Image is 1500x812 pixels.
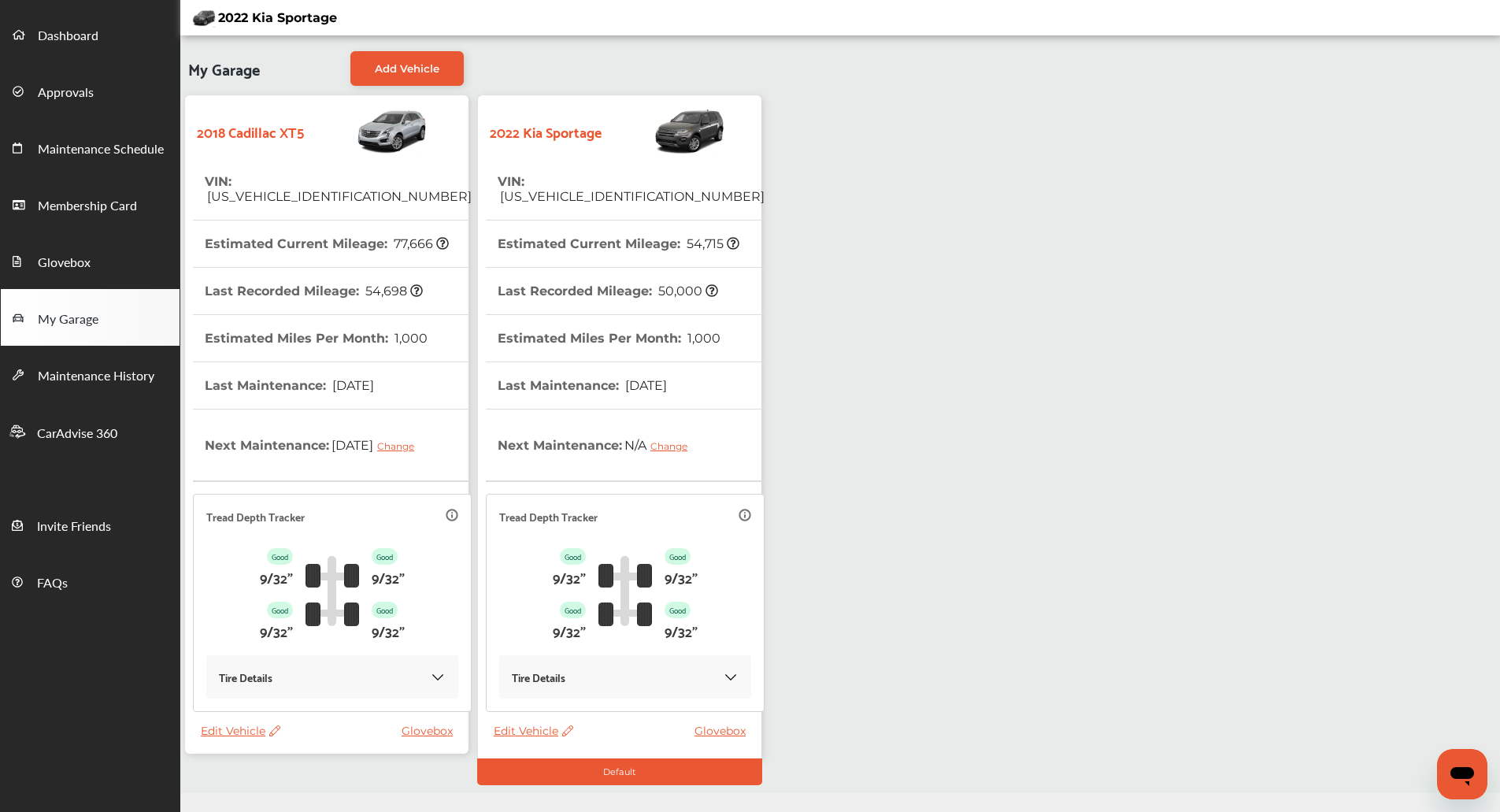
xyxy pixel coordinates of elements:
span: FAQs [37,573,68,594]
p: 9/32" [372,618,405,643]
p: 9/32" [372,565,405,589]
span: [DATE] [623,378,667,393]
a: Approvals [1,62,180,119]
img: KOKaJQAAAABJRU5ErkJggg== [430,669,446,685]
a: Dashboard [1,6,180,62]
span: Glovebox [38,253,91,273]
p: 9/32" [665,565,698,589]
p: 9/32" [665,618,698,643]
img: mobile_11440_st0640_046.jpg [192,8,216,28]
div: Change [377,440,422,452]
strong: 2018 Cadillac XT5 [197,119,304,143]
span: Maintenance History [38,366,154,387]
p: Good [665,602,691,618]
a: Add Vehicle [350,51,464,86]
span: 1,000 [685,331,720,346]
span: [US_VEHICLE_IDENTIFICATION_NUMBER] [498,189,765,204]
p: Tread Depth Tracker [499,507,598,525]
a: Maintenance Schedule [1,119,180,176]
p: Good [372,548,398,565]
span: Edit Vehicle [494,724,573,738]
p: Tire Details [219,668,272,686]
span: My Garage [38,310,98,330]
p: 9/32" [260,618,293,643]
span: Maintenance Schedule [38,139,164,160]
img: Vehicle [304,103,428,158]
p: Good [267,602,293,618]
th: Estimated Current Mileage : [498,221,739,267]
th: Last Maintenance : [498,362,667,409]
span: My Garage [188,51,260,86]
p: Good [665,548,691,565]
p: Tread Depth Tracker [206,507,305,525]
p: Good [560,548,586,565]
img: Vehicle [602,103,726,158]
img: tire_track_logo.b900bcbc.svg [598,555,652,626]
span: [DATE] [330,378,374,393]
span: Invite Friends [37,517,111,537]
span: Edit Vehicle [201,724,280,738]
p: 9/32" [260,565,293,589]
span: 54,698 [363,284,423,298]
th: Last Maintenance : [205,362,374,409]
span: [US_VEHICLE_IDENTIFICATION_NUMBER] [205,189,472,204]
strong: 2022 Kia Sportage [490,119,602,143]
span: Membership Card [38,196,137,217]
th: VIN : [205,158,472,220]
p: Tire Details [512,668,565,686]
a: My Garage [1,289,180,346]
p: 9/32" [553,565,586,589]
span: CarAdvise 360 [37,424,117,444]
a: Glovebox [694,724,754,738]
a: Glovebox [402,724,461,738]
span: Add Vehicle [375,62,439,75]
p: Good [372,602,398,618]
th: Estimated Current Mileage : [205,221,449,267]
span: Approvals [38,83,94,103]
p: Good [560,602,586,618]
div: Default [477,758,762,785]
th: Last Recorded Mileage : [498,268,718,314]
img: KOKaJQAAAABJRU5ErkJggg== [723,669,739,685]
th: Last Recorded Mileage : [205,268,423,314]
span: [DATE] [329,425,426,465]
img: tire_track_logo.b900bcbc.svg [306,555,359,626]
span: Dashboard [38,26,98,46]
iframe: Button to launch messaging window [1437,749,1487,799]
th: Next Maintenance : [498,410,699,480]
p: 9/32" [553,618,586,643]
a: Maintenance History [1,346,180,402]
a: Glovebox [1,232,180,289]
th: VIN : [498,158,765,220]
span: N/A [622,425,699,465]
th: Next Maintenance : [205,410,426,480]
a: Membership Card [1,176,180,232]
span: 54,715 [684,236,739,251]
th: Estimated Miles Per Month : [498,315,720,362]
div: Change [650,440,695,452]
span: 1,000 [392,331,428,346]
p: Good [267,548,293,565]
span: 50,000 [656,284,718,298]
span: 77,666 [391,236,449,251]
th: Estimated Miles Per Month : [205,315,428,362]
span: 2022 Kia Sportage [218,10,337,25]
